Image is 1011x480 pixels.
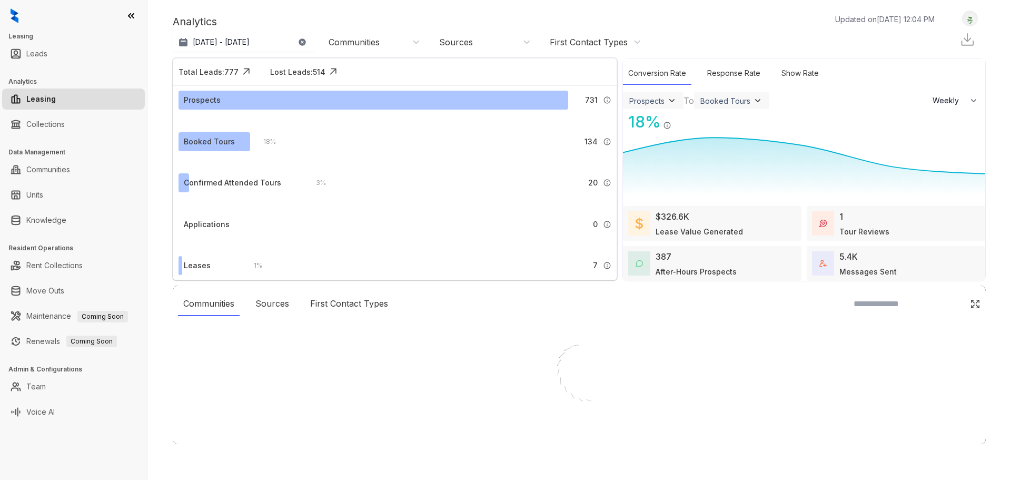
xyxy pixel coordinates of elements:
h3: Leasing [8,32,147,41]
span: Weekly [933,95,965,106]
img: Info [663,121,671,130]
div: Leases [184,260,211,271]
h3: Admin & Configurations [8,365,147,374]
div: $326.6K [656,210,689,223]
h3: Data Management [8,148,147,157]
p: Analytics [173,14,217,30]
div: First Contact Types [305,292,393,316]
img: Info [603,179,611,187]
div: Loading... [561,428,598,438]
div: 18 % [253,136,276,148]
div: Sources [439,36,473,48]
div: 1 [839,210,843,223]
div: Messages Sent [839,266,897,277]
img: AfterHoursConversations [636,260,643,268]
a: Team [26,376,46,397]
a: RenewalsComing Soon [26,331,117,352]
div: Booked Tours [184,136,235,148]
div: Show Rate [776,62,824,85]
div: Lease Value Generated [656,226,743,237]
p: Updated on [DATE] 12:04 PM [835,14,935,25]
img: Click Icon [970,299,980,309]
div: 387 [656,250,671,263]
a: Rent Collections [26,255,83,276]
div: 18 % [623,110,661,134]
img: Info [603,261,611,270]
span: 731 [585,94,598,106]
div: 3 % [305,177,326,189]
div: After-Hours Prospects [656,266,737,277]
a: Collections [26,114,65,135]
a: Move Outs [26,280,64,301]
div: Response Rate [702,62,766,85]
h3: Resident Operations [8,243,147,253]
span: Coming Soon [77,311,128,322]
div: Applications [184,219,230,230]
div: Total Leads: 777 [179,66,239,77]
img: Info [603,96,611,104]
a: Units [26,184,43,205]
a: Knowledge [26,210,66,231]
img: Info [603,138,611,146]
img: LeaseValue [636,217,643,230]
img: TotalFum [819,260,827,267]
div: Communities [178,292,240,316]
a: Leasing [26,89,56,110]
h3: Analytics [8,77,147,86]
li: Leads [2,43,145,64]
div: To [683,94,694,107]
div: Communities [329,36,380,48]
button: [DATE] - [DATE] [173,33,315,52]
img: Loader [527,322,632,428]
a: Leads [26,43,47,64]
li: Renewals [2,331,145,352]
li: Voice AI [2,401,145,423]
li: Knowledge [2,210,145,231]
li: Rent Collections [2,255,145,276]
span: 20 [588,177,598,189]
div: Prospects [629,96,665,105]
img: SearchIcon [948,299,957,308]
img: Info [603,220,611,229]
div: First Contact Types [550,36,628,48]
div: 1 % [243,260,262,271]
div: Prospects [184,94,221,106]
a: Voice AI [26,401,55,423]
div: Conversion Rate [623,62,691,85]
div: Confirmed Attended Tours [184,177,281,189]
div: Sources [250,292,294,316]
li: Communities [2,159,145,180]
div: Tour Reviews [839,226,889,237]
img: UserAvatar [963,13,977,24]
p: [DATE] - [DATE] [193,37,250,47]
img: ViewFilterArrow [752,95,763,106]
li: Collections [2,114,145,135]
img: Download [959,32,975,47]
img: Click Icon [671,112,687,128]
li: Leasing [2,89,145,110]
li: Move Outs [2,280,145,301]
button: Weekly [926,91,985,110]
div: Booked Tours [700,96,750,105]
li: Team [2,376,145,397]
img: Click Icon [239,64,254,80]
span: 7 [593,260,598,271]
img: logo [11,8,18,23]
img: ViewFilterArrow [667,95,677,106]
div: Lost Leads: 514 [270,66,325,77]
div: 5.4K [839,250,858,263]
img: TourReviews [819,220,827,227]
li: Maintenance [2,306,145,327]
img: Click Icon [325,64,341,80]
li: Units [2,184,145,205]
span: Coming Soon [66,336,117,347]
span: 134 [584,136,598,148]
a: Communities [26,159,70,180]
span: 0 [593,219,598,230]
